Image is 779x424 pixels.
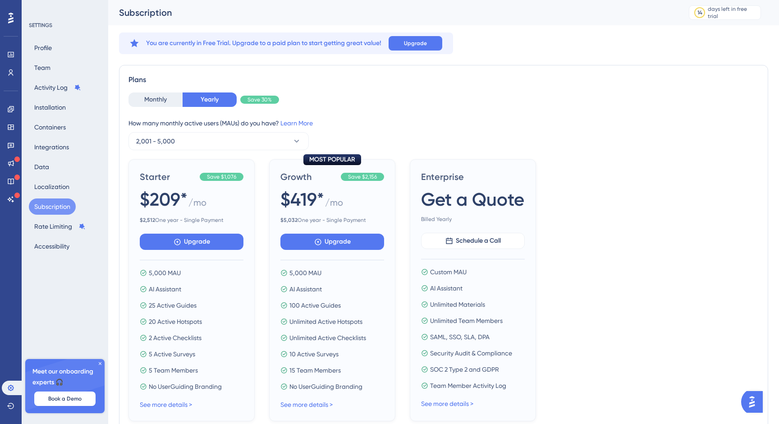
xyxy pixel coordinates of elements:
[430,299,485,310] span: Unlimited Materials
[280,187,324,212] span: $419*
[430,380,506,391] span: Team Member Activity Log
[247,96,272,103] span: Save 30%
[34,392,96,406] button: Book a Demo
[149,300,197,311] span: 25 Active Guides
[29,218,91,235] button: Rate Limiting
[280,120,313,127] a: Learn More
[421,400,473,407] a: See more details >
[149,381,222,392] span: No UserGuiding Branding
[421,171,525,183] span: Enterprise
[29,119,71,135] button: Containers
[128,132,309,150] button: 2,001 - 5,000
[389,36,442,51] button: Upgrade
[289,349,339,359] span: 10 Active Surveys
[289,284,322,295] span: AI Assistant
[289,300,341,311] span: 100 Active Guides
[136,136,175,147] span: 2,001 - 5,000
[456,235,501,246] span: Schedule a Call
[140,234,243,250] button: Upgrade
[119,6,666,19] div: Subscription
[741,388,768,415] iframe: UserGuiding AI Assistant Launcher
[140,217,243,224] span: One year - Single Payment
[183,92,237,107] button: Yearly
[29,238,75,254] button: Accessibility
[280,171,337,183] span: Growth
[430,332,490,342] span: SAML, SSO, SLA, DPA
[29,60,56,76] button: Team
[430,267,467,277] span: Custom MAU
[48,395,82,402] span: Book a Demo
[188,196,206,213] span: / mo
[404,40,427,47] span: Upgrade
[140,187,188,212] span: $209*
[128,92,183,107] button: Monthly
[289,365,341,376] span: 15 Team Members
[280,401,333,408] a: See more details >
[128,118,759,129] div: How many monthly active users (MAUs) do you have?
[29,40,57,56] button: Profile
[280,217,298,223] b: $ 5,032
[421,187,524,212] span: Get a Quote
[348,173,377,180] span: Save $2,156
[29,198,76,215] button: Subscription
[128,74,759,85] div: Plans
[140,401,192,408] a: See more details >
[29,159,55,175] button: Data
[184,236,210,247] span: Upgrade
[149,349,195,359] span: 5 Active Surveys
[146,38,381,49] span: You are currently in Free Trial. Upgrade to a paid plan to start getting great value!
[29,179,75,195] button: Localization
[29,22,102,29] div: SETTINGS
[289,332,366,343] span: Unlimited Active Checklists
[32,366,97,388] span: Meet our onboarding experts 🎧
[29,79,87,96] button: Activity Log
[289,267,321,278] span: 5,000 MAU
[149,332,202,343] span: 2 Active Checklists
[430,364,499,375] span: SOC 2 Type 2 and GDPR
[140,217,155,223] b: $ 2,512
[697,9,702,16] div: 14
[421,216,525,223] span: Billed Yearly
[149,267,181,278] span: 5,000 MAU
[29,99,71,115] button: Installation
[289,381,362,392] span: No UserGuiding Branding
[430,315,503,326] span: Unlimited Team Members
[29,139,74,155] button: Integrations
[430,283,463,294] span: AI Assistant
[421,233,525,249] button: Schedule a Call
[140,171,196,183] span: Starter
[149,284,181,295] span: AI Assistant
[149,365,198,376] span: 5 Team Members
[280,234,384,250] button: Upgrade
[430,348,512,359] span: Security Audit & Compliance
[708,5,758,20] div: days left in free trial
[325,196,343,213] span: / mo
[280,217,384,224] span: One year - Single Payment
[289,316,362,327] span: Unlimited Active Hotspots
[207,173,236,180] span: Save $1,076
[149,316,202,327] span: 20 Active Hotspots
[303,154,361,165] div: MOST POPULAR
[325,236,351,247] span: Upgrade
